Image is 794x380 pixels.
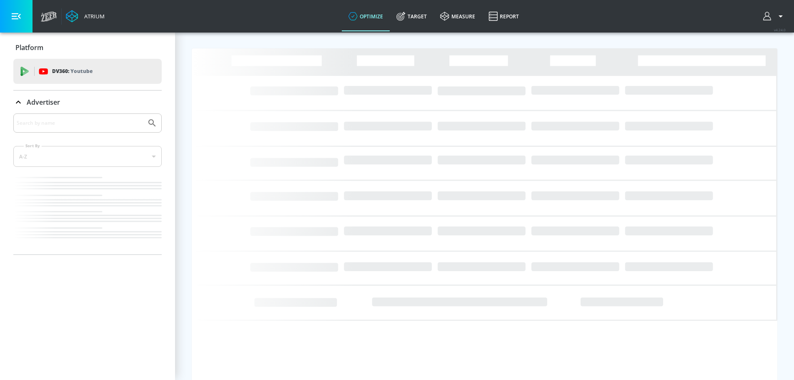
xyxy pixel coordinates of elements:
[15,43,43,52] p: Platform
[390,1,433,31] a: Target
[52,67,93,76] p: DV360:
[66,10,105,23] a: Atrium
[70,67,93,75] p: Youtube
[342,1,390,31] a: optimize
[81,13,105,20] div: Atrium
[774,28,786,32] span: v 4.24.0
[433,1,482,31] a: measure
[13,36,162,59] div: Platform
[13,59,162,84] div: DV360: Youtube
[17,118,143,128] input: Search by name
[482,1,526,31] a: Report
[13,146,162,167] div: A-Z
[24,143,42,148] label: Sort By
[27,98,60,107] p: Advertiser
[13,91,162,114] div: Advertiser
[13,174,162,254] nav: list of Advertiser
[13,113,162,254] div: Advertiser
